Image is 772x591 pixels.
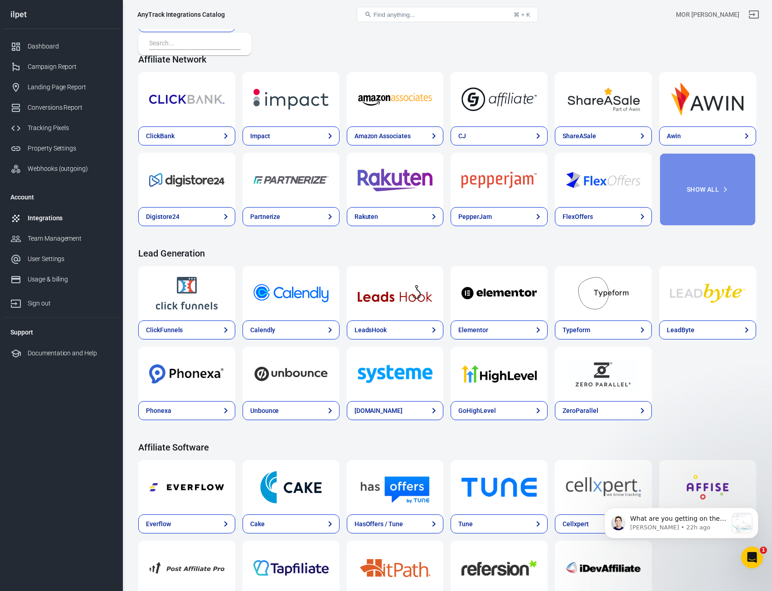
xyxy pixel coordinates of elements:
[28,299,112,308] div: Sign out
[566,164,641,196] img: FlexOffers
[253,277,329,310] img: Calendly
[3,118,119,138] a: Tracking Pixels
[253,552,329,584] img: Tapfiliate
[347,266,444,320] a: LeadsHook
[138,514,235,533] a: Everflow
[451,347,548,401] a: GoHighLevel
[667,131,681,141] div: Awin
[243,126,340,145] a: Impact
[458,131,466,141] div: CJ
[358,358,433,390] img: Systeme.io
[347,514,444,533] a: HasOffers / Tune
[461,358,537,390] img: GoHighLevel
[555,266,652,320] a: Typeform
[3,159,119,179] a: Webhooks (outgoing)
[591,489,772,567] iframe: Intercom notifications message
[374,11,415,18] span: Find anything...
[357,7,538,22] button: Find anything...⌘ + K
[358,164,433,196] img: Rakuten
[250,212,281,222] div: Partnerize
[347,320,444,339] a: LeadsHook
[3,186,119,208] li: Account
[659,153,756,226] button: Show All
[555,72,652,126] a: ShareASale
[243,401,340,420] a: Unbounce
[3,97,119,118] a: Conversions Report
[347,401,444,420] a: [DOMAIN_NAME]
[354,131,411,141] div: Amazon Associates
[461,277,537,310] img: Elementor
[3,321,119,343] li: Support
[149,471,224,504] img: Everflow
[358,277,433,310] img: LeadsHook
[138,460,235,514] a: Everflow
[741,547,763,568] iframe: Intercom live chat
[28,164,112,174] div: Webhooks (outgoing)
[253,471,329,504] img: Cake
[670,471,745,504] img: Affise
[659,72,756,126] a: Awin
[3,249,119,269] a: User Settings
[347,153,444,207] a: Rakuten
[461,552,537,584] img: Refersion
[347,72,444,126] a: Amazon Associates
[555,207,652,226] a: FlexOffers
[451,126,548,145] a: CJ
[28,254,112,264] div: User Settings
[451,401,548,420] a: GoHighLevel
[461,471,537,504] img: Tune
[250,406,279,416] div: Unbounce
[563,325,590,335] div: Typeform
[250,131,270,141] div: Impact
[3,138,119,159] a: Property Settings
[347,126,444,145] a: Amazon Associates
[555,126,652,145] a: ShareASale
[138,54,756,65] h4: Affiliate Network
[28,213,112,223] div: Integrations
[555,460,652,514] a: Cellxpert
[676,10,739,19] div: Account id: MBZuPSxE
[146,325,183,335] div: ClickFunnels
[555,514,652,533] a: Cellxpert
[3,208,119,228] a: Integrations
[243,72,340,126] a: Impact
[243,460,340,514] a: Cake
[458,212,492,222] div: PepperJam
[563,406,598,416] div: ZeroParallel
[451,153,548,207] a: PepperJam
[347,347,444,401] a: Systeme.io
[138,320,235,339] a: ClickFunnels
[253,164,329,196] img: Partnerize
[137,10,225,19] div: AnyTrack Integrations Catalog
[3,77,119,97] a: Landing Page Report
[3,36,119,57] a: Dashboard
[138,126,235,145] a: ClickBank
[250,325,276,335] div: Calendly
[149,277,224,310] img: ClickFunnels
[760,547,767,554] span: 1
[243,514,340,533] a: Cake
[149,38,237,50] input: Search...
[146,131,175,141] div: ClickBank
[28,42,112,51] div: Dashboard
[149,552,224,584] img: Post Affiliate Pro
[28,275,112,284] div: Usage & billing
[243,320,340,339] a: Calendly
[138,442,756,453] h4: Affiliate Software
[566,552,641,584] img: iDevAffiliate
[28,144,112,153] div: Property Settings
[659,266,756,320] a: LeadByte
[138,72,235,126] a: ClickBank
[555,347,652,401] a: ZeroParallel
[451,320,548,339] a: Elementor
[138,401,235,420] a: Phonexa
[28,349,112,358] div: Documentation and Help
[461,83,537,116] img: CJ
[667,325,694,335] div: LeadByte
[243,266,340,320] a: Calendly
[458,519,473,529] div: Tune
[146,406,171,416] div: Phonexa
[149,358,224,390] img: Phonexa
